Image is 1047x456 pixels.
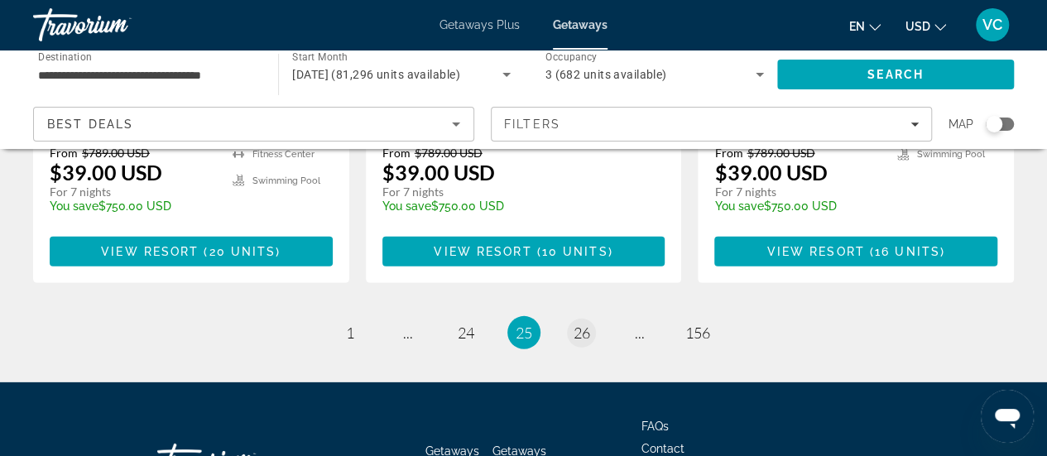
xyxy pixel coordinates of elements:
span: Swimming Pool [917,149,985,160]
mat-select: Sort by [47,114,460,134]
span: 3 (682 units available) [545,68,667,81]
span: From [50,146,78,160]
span: 25 [516,324,532,342]
span: Best Deals [47,118,133,131]
span: ( ) [531,245,612,258]
span: ( ) [865,245,945,258]
button: Search [777,60,1014,89]
a: FAQs [641,420,669,433]
span: From [714,146,742,160]
span: 156 [685,324,710,342]
button: Filters [491,107,932,142]
span: en [849,20,865,33]
p: For 7 nights [714,185,881,199]
a: Getaways [553,18,608,31]
p: $39.00 USD [714,160,827,185]
span: 20 units [209,245,276,258]
span: View Resort [101,245,199,258]
span: Search [867,68,924,81]
p: For 7 nights [382,185,649,199]
span: Fitness Center [252,149,315,160]
span: You save [714,199,763,213]
span: ( ) [199,245,281,258]
span: View Resort [434,245,531,258]
span: VC [982,17,1002,33]
span: $789.00 USD [747,146,814,160]
span: ... [635,324,645,342]
a: Contact [641,442,684,455]
span: From [382,146,411,160]
span: $789.00 USD [82,146,150,160]
button: Change currency [905,14,946,38]
span: ... [403,324,413,342]
button: Change language [849,14,881,38]
span: View Resort [767,245,865,258]
button: View Resort(10 units) [382,237,665,266]
span: Destination [38,50,92,62]
span: 10 units [542,245,608,258]
button: User Menu [971,7,1014,42]
a: Getaways Plus [439,18,520,31]
span: USD [905,20,930,33]
p: $39.00 USD [382,160,495,185]
span: 24 [458,324,474,342]
span: $789.00 USD [415,146,483,160]
span: 26 [574,324,590,342]
input: Select destination [38,65,257,85]
span: [DATE] (81,296 units available) [292,68,460,81]
a: Travorium [33,3,199,46]
button: View Resort(20 units) [50,237,333,266]
span: Swimming Pool [252,175,320,186]
span: Start Month [292,51,348,63]
p: $39.00 USD [50,160,162,185]
span: 16 units [875,245,940,258]
span: Map [949,113,973,136]
span: Filters [504,118,560,131]
p: $750.00 USD [382,199,649,213]
span: You save [50,199,98,213]
span: Occupancy [545,51,598,63]
p: $750.00 USD [714,199,881,213]
span: 1 [346,324,354,342]
nav: Pagination [33,316,1014,349]
p: $750.00 USD [50,199,216,213]
iframe: Button to launch messaging window [981,390,1034,443]
p: For 7 nights [50,185,216,199]
button: View Resort(16 units) [714,237,997,266]
span: You save [382,199,431,213]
